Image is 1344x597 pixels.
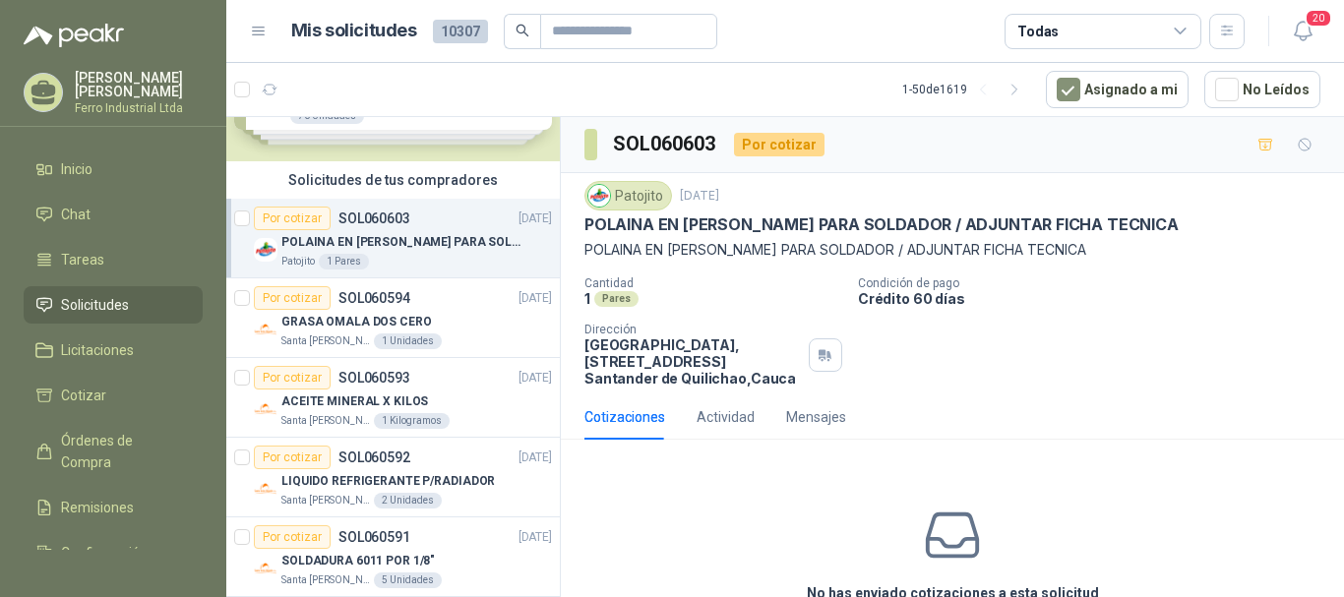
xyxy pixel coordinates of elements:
a: Por cotizarSOL060594[DATE] Company LogoGRASA OMALA DOS CEROSanta [PERSON_NAME]1 Unidades [226,278,560,358]
p: Ferro Industrial Ltda [75,102,203,114]
img: Company Logo [254,238,277,262]
div: Por cotizar [254,207,331,230]
button: 20 [1285,14,1320,49]
p: [DATE] [519,528,552,547]
button: Asignado a mi [1046,71,1189,108]
div: 1 - 50 de 1619 [902,74,1030,105]
div: Patojito [584,181,672,210]
p: Dirección [584,323,801,336]
p: Cantidad [584,276,842,290]
div: 1 Unidades [374,333,442,349]
p: SOL060594 [338,291,410,305]
div: 5 Unidades [374,572,442,588]
p: Crédito 60 días [858,290,1336,307]
a: Por cotizarSOL060591[DATE] Company LogoSOLDADURA 6011 POR 1/8"Santa [PERSON_NAME]5 Unidades [226,517,560,597]
p: SOL060592 [338,450,410,464]
p: [DATE] [519,369,552,388]
span: Licitaciones [61,339,134,361]
div: Todas [1017,21,1059,42]
span: Inicio [61,158,92,180]
img: Company Logo [254,557,277,580]
a: Solicitudes [24,286,203,324]
p: LIQUIDO REFRIGERANTE P/RADIADOR [281,472,495,491]
img: Company Logo [254,397,277,421]
a: Configuración [24,534,203,571]
a: Por cotizarSOL060593[DATE] Company LogoACEITE MINERAL X KILOSSanta [PERSON_NAME]1 Kilogramos [226,358,560,438]
div: 1 Pares [319,254,369,269]
div: Por cotizar [254,366,331,389]
h3: SOL060603 [613,129,718,159]
img: Company Logo [588,185,610,207]
p: [DATE] [680,187,719,206]
div: Por cotizar [734,133,825,156]
span: search [516,24,529,37]
div: Mensajes [786,406,846,428]
div: Pares [594,291,639,307]
div: Por cotizar [254,286,331,310]
a: Cotizar [24,377,203,414]
p: Santa [PERSON_NAME] [281,413,370,429]
p: [DATE] [519,448,552,467]
p: SOL060591 [338,530,410,544]
span: Tareas [61,249,104,270]
h1: Mis solicitudes [291,17,417,45]
p: [DATE] [519,209,552,228]
p: SOL060593 [338,371,410,385]
div: 2 Unidades [374,493,442,508]
p: Santa [PERSON_NAME] [281,493,370,508]
span: 10307 [433,20,488,43]
div: Por cotizar [254,446,331,469]
button: No Leídos [1204,71,1320,108]
p: 1 [584,290,590,307]
div: 1 Kilogramos [374,413,450,429]
span: Configuración [61,542,148,564]
a: Órdenes de Compra [24,422,203,481]
p: [PERSON_NAME] [PERSON_NAME] [75,71,203,98]
a: Licitaciones [24,331,203,369]
div: Por cotizar [254,525,331,549]
p: POLAINA EN [PERSON_NAME] PARA SOLDADOR / ADJUNTAR FICHA TECNICA [281,233,526,252]
p: GRASA OMALA DOS CERO [281,313,432,331]
p: Patojito [281,254,315,269]
a: Inicio [24,150,203,188]
p: SOL060603 [338,211,410,225]
p: POLAINA EN [PERSON_NAME] PARA SOLDADOR / ADJUNTAR FICHA TECNICA [584,214,1179,235]
p: Santa [PERSON_NAME] [281,333,370,349]
span: Órdenes de Compra [61,430,184,473]
a: Por cotizarSOL060592[DATE] Company LogoLIQUIDO REFRIGERANTE P/RADIADORSanta [PERSON_NAME]2 Unidades [226,438,560,517]
a: Remisiones [24,489,203,526]
div: Cotizaciones [584,406,665,428]
span: Solicitudes [61,294,129,316]
img: Logo peakr [24,24,124,47]
a: Tareas [24,241,203,278]
p: [GEOGRAPHIC_DATA], [STREET_ADDRESS] Santander de Quilichao , Cauca [584,336,801,387]
a: Por cotizarSOL060603[DATE] Company LogoPOLAINA EN [PERSON_NAME] PARA SOLDADOR / ADJUNTAR FICHA TE... [226,199,560,278]
p: Santa [PERSON_NAME] [281,572,370,588]
span: Remisiones [61,497,134,518]
img: Company Logo [254,477,277,501]
a: Chat [24,196,203,233]
p: POLAINA EN [PERSON_NAME] PARA SOLDADOR / ADJUNTAR FICHA TECNICA [584,239,1320,261]
p: [DATE] [519,289,552,308]
div: Actividad [697,406,755,428]
span: Cotizar [61,385,106,406]
span: 20 [1305,9,1332,28]
p: SOLDADURA 6011 POR 1/8" [281,552,435,570]
span: Chat [61,204,91,225]
p: Condición de pago [858,276,1336,290]
p: ACEITE MINERAL X KILOS [281,392,428,411]
img: Company Logo [254,318,277,341]
div: Solicitudes de tus compradores [226,161,560,199]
